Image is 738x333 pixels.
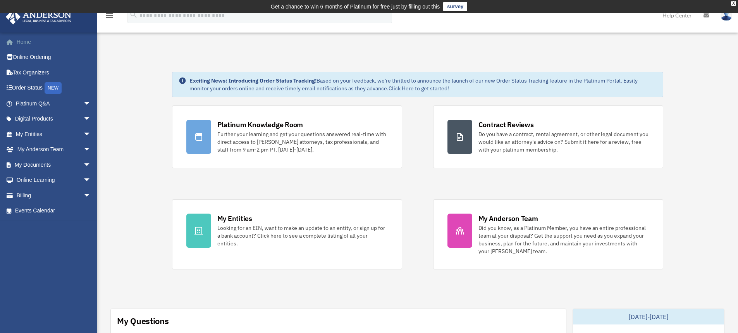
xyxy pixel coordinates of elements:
[189,77,657,92] div: Based on your feedback, we're thrilled to announce the launch of our new Order Status Tracking fe...
[731,1,736,6] div: close
[5,173,103,188] a: Online Learningarrow_drop_down
[83,126,99,142] span: arrow_drop_down
[5,96,103,111] a: Platinum Q&Aarrow_drop_down
[83,188,99,204] span: arrow_drop_down
[45,82,62,94] div: NEW
[217,130,388,154] div: Further your learning and get your questions answered real-time with direct access to [PERSON_NAM...
[478,214,538,223] div: My Anderson Team
[5,111,103,127] a: Digital Productsarrow_drop_down
[3,9,74,24] img: Anderson Advisors Platinum Portal
[443,2,467,11] a: survey
[5,126,103,142] a: My Entitiesarrow_drop_down
[172,199,402,269] a: My Entities Looking for an EIN, want to make an update to an entity, or sign up for a bank accoun...
[478,120,534,129] div: Contract Reviews
[5,34,103,50] a: Home
[217,120,303,129] div: Platinum Knowledge Room
[5,203,103,219] a: Events Calendar
[217,224,388,247] div: Looking for an EIN, want to make an update to an entity, or sign up for a bank account? Click her...
[105,11,114,20] i: menu
[5,188,103,203] a: Billingarrow_drop_down
[83,111,99,127] span: arrow_drop_down
[172,105,402,168] a: Platinum Knowledge Room Further your learning and get your questions answered real-time with dire...
[478,224,649,255] div: Did you know, as a Platinum Member, you have an entire professional team at your disposal? Get th...
[271,2,440,11] div: Get a chance to win 6 months of Platinum for free just by filling out this
[433,199,663,269] a: My Anderson Team Did you know, as a Platinum Member, you have an entire professional team at your...
[5,65,103,80] a: Tax Organizers
[721,10,732,21] img: User Pic
[83,173,99,188] span: arrow_drop_down
[83,157,99,173] span: arrow_drop_down
[5,142,103,157] a: My Anderson Teamarrow_drop_down
[105,14,114,20] a: menu
[478,130,649,154] div: Do you have a contract, rental agreement, or other legal document you would like an attorney's ad...
[83,96,99,112] span: arrow_drop_down
[129,10,138,19] i: search
[5,50,103,65] a: Online Ordering
[189,77,317,84] strong: Exciting News: Introducing Order Status Tracking!
[117,315,169,327] div: My Questions
[5,80,103,96] a: Order StatusNEW
[83,142,99,158] span: arrow_drop_down
[5,157,103,173] a: My Documentsarrow_drop_down
[433,105,663,168] a: Contract Reviews Do you have a contract, rental agreement, or other legal document you would like...
[573,309,724,324] div: [DATE]-[DATE]
[389,85,449,92] a: Click Here to get started!
[217,214,252,223] div: My Entities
